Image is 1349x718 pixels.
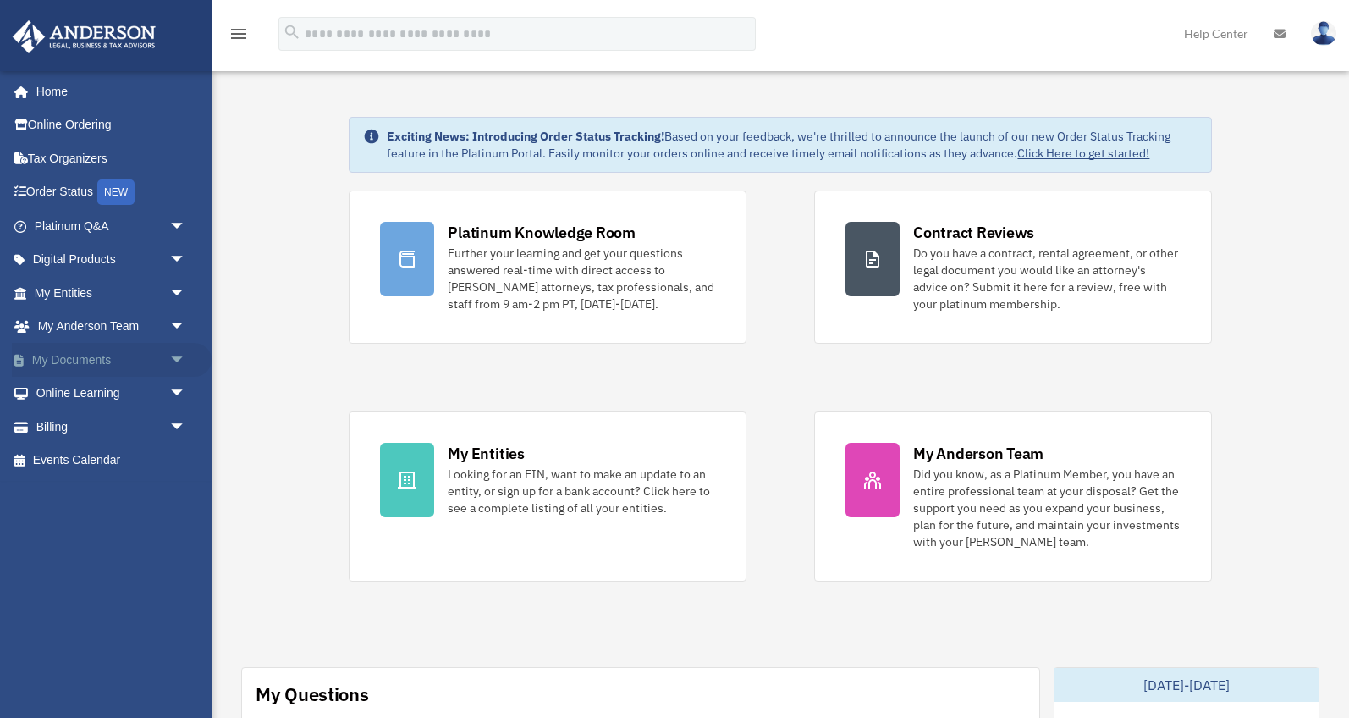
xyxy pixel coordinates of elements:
[12,444,212,478] a: Events Calendar
[12,75,203,108] a: Home
[283,23,301,41] i: search
[169,310,203,345] span: arrow_drop_down
[12,243,212,277] a: Digital Productsarrow_drop_down
[814,191,1212,344] a: Contract Reviews Do you have a contract, rental agreement, or other legal document you would like...
[387,128,1197,162] div: Based on your feedback, we're thrilled to announce the launch of our new Order Status Tracking fe...
[12,175,212,210] a: Order StatusNEW
[1054,668,1319,702] div: [DATE]-[DATE]
[169,410,203,445] span: arrow_drop_down
[12,377,212,411] a: Online Learningarrow_drop_down
[349,191,746,344] a: Platinum Knowledge Room Further your learning and get your questions answered real-time with dire...
[448,245,715,312] div: Further your learning and get your questions answered real-time with direct access to [PERSON_NAM...
[12,310,212,344] a: My Anderson Teamarrow_drop_down
[8,20,161,53] img: Anderson Advisors Platinum Portal
[169,276,203,311] span: arrow_drop_down
[448,466,715,516] div: Looking for an EIN, want to make an update to an entity, or sign up for a bank account? Click her...
[913,245,1181,312] div: Do you have a contract, rental agreement, or other legal document you would like an attorney's ad...
[349,411,746,582] a: My Entities Looking for an EIN, want to make an update to an entity, or sign up for a bank accoun...
[814,411,1212,582] a: My Anderson Team Did you know, as a Platinum Member, you have an entire professional team at your...
[169,209,203,244] span: arrow_drop_down
[448,443,524,464] div: My Entities
[12,141,212,175] a: Tax Organizers
[12,209,212,243] a: Platinum Q&Aarrow_drop_down
[256,682,369,707] div: My Questions
[169,243,203,278] span: arrow_drop_down
[448,222,636,243] div: Platinum Knowledge Room
[12,343,212,377] a: My Documentsarrow_drop_down
[913,466,1181,550] div: Did you know, as a Platinum Member, you have an entire professional team at your disposal? Get th...
[169,377,203,411] span: arrow_drop_down
[229,30,249,44] a: menu
[913,222,1034,243] div: Contract Reviews
[97,179,135,205] div: NEW
[12,108,212,142] a: Online Ordering
[12,410,212,444] a: Billingarrow_drop_down
[169,343,203,378] span: arrow_drop_down
[913,443,1043,464] div: My Anderson Team
[387,129,664,144] strong: Exciting News: Introducing Order Status Tracking!
[229,24,249,44] i: menu
[1017,146,1149,161] a: Click Here to get started!
[1311,21,1336,46] img: User Pic
[12,276,212,310] a: My Entitiesarrow_drop_down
